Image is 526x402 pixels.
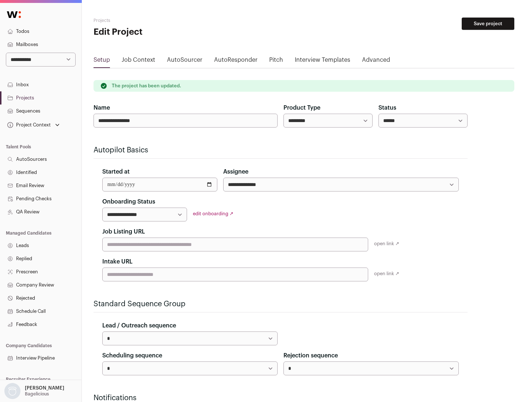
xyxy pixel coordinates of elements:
label: Intake URL [102,257,133,266]
label: Name [94,103,110,112]
p: Bagelicious [25,391,49,397]
p: The project has been updated. [112,83,181,89]
img: Wellfound [3,7,25,22]
h1: Edit Project [94,26,234,38]
div: Project Context [6,122,51,128]
label: Product Type [283,103,320,112]
button: Open dropdown [6,120,61,130]
a: Interview Templates [295,56,350,67]
p: [PERSON_NAME] [25,385,64,391]
button: Open dropdown [3,383,66,399]
a: AutoSourcer [167,56,202,67]
a: Pitch [269,56,283,67]
h2: Standard Sequence Group [94,299,468,309]
button: Save project [462,18,514,30]
a: Setup [94,56,110,67]
img: nopic.png [4,383,20,399]
a: Advanced [362,56,390,67]
label: Assignee [223,167,248,176]
a: AutoResponder [214,56,258,67]
a: edit onboarding ↗ [193,211,233,216]
label: Lead / Outreach sequence [102,321,176,330]
h2: Projects [94,18,234,23]
a: Job Context [122,56,155,67]
label: Onboarding Status [102,197,155,206]
label: Rejection sequence [283,351,338,360]
label: Job Listing URL [102,227,145,236]
label: Started at [102,167,130,176]
label: Scheduling sequence [102,351,162,360]
h2: Autopilot Basics [94,145,468,155]
label: Status [378,103,396,112]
